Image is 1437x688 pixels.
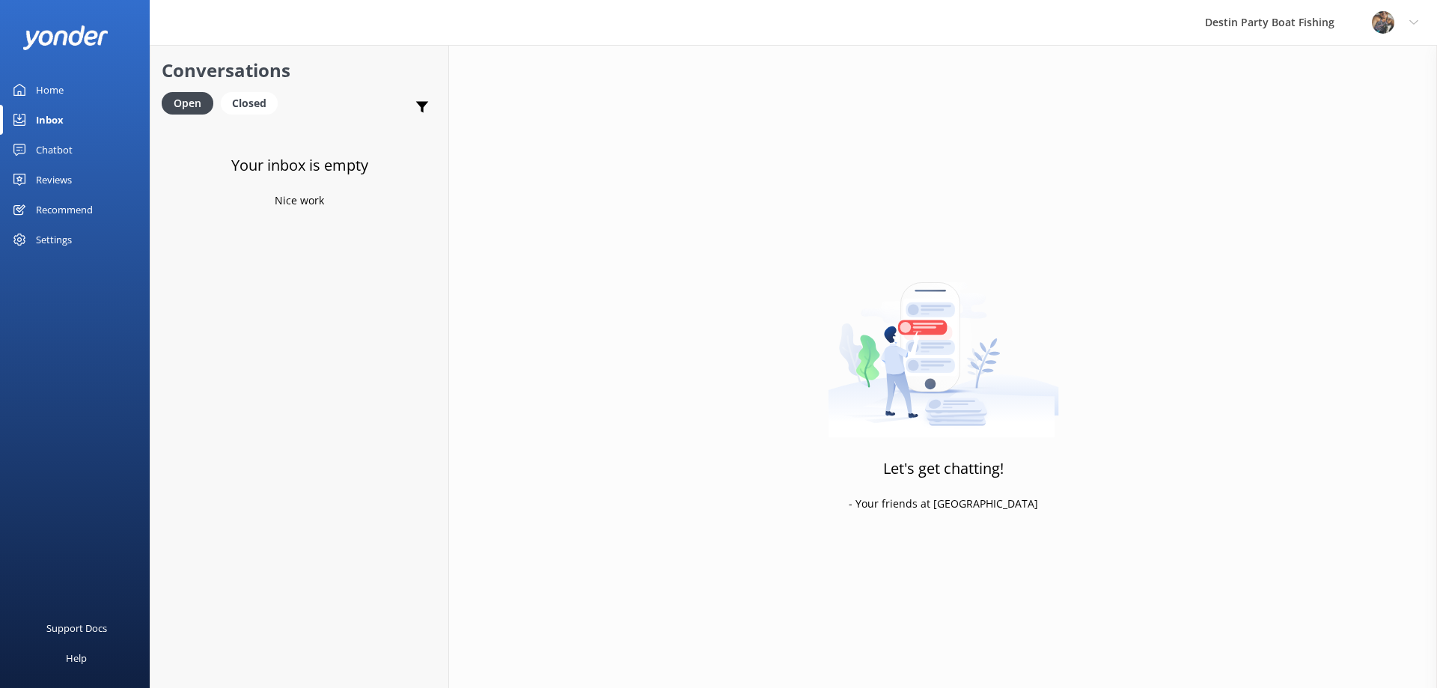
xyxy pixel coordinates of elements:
div: Help [66,643,87,673]
div: Inbox [36,105,64,135]
p: Nice work [275,192,324,209]
div: Settings [36,225,72,255]
h3: Let's get chatting! [883,457,1004,481]
div: Reviews [36,165,72,195]
h3: Your inbox is empty [231,153,368,177]
div: Support Docs [46,613,107,643]
img: yonder-white-logo.png [22,25,109,50]
div: Home [36,75,64,105]
div: Recommend [36,195,93,225]
h2: Conversations [162,56,437,85]
div: Closed [221,92,278,115]
div: Chatbot [36,135,73,165]
img: 250-1666038197.jpg [1372,11,1394,34]
div: Open [162,92,213,115]
img: artwork of a man stealing a conversation from at giant smartphone [828,251,1059,438]
a: Closed [221,94,285,111]
p: - Your friends at [GEOGRAPHIC_DATA] [849,496,1038,512]
a: Open [162,94,221,111]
